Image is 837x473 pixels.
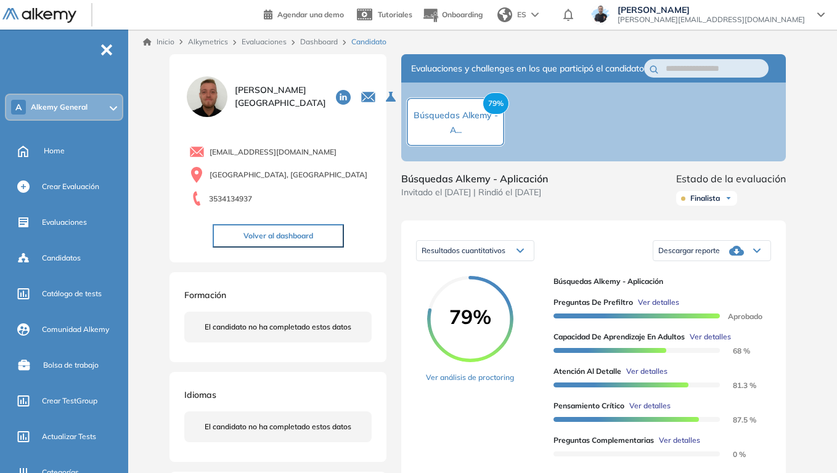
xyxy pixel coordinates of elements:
span: Candidatos [42,253,81,264]
span: [PERSON_NAME] [618,5,805,15]
span: Crear TestGroup [42,395,97,406]
span: Onboarding [442,10,483,19]
span: 81.3 % [718,381,756,390]
span: [PERSON_NAME][EMAIL_ADDRESS][DOMAIN_NAME] [618,15,805,25]
span: Aprobado [718,312,762,321]
a: Dashboard [300,37,338,46]
span: Ver detalles [629,400,671,411]
span: [GEOGRAPHIC_DATA], [GEOGRAPHIC_DATA] [210,169,367,180]
img: arrow [531,12,539,17]
span: Estado de la evaluación [676,171,786,186]
span: Formación [184,289,226,301]
span: 87.5 % [718,415,756,424]
span: [EMAIL_ADDRESS][DOMAIN_NAME] [210,147,337,158]
span: Candidato [351,36,386,47]
span: Invitado el [DATE] | Rindió el [DATE] [401,186,548,199]
img: Ícono de flecha [725,195,732,202]
button: Ver detalles [624,400,671,411]
span: Idiomas [184,389,216,400]
span: 0 % [718,450,746,459]
span: Descargar reporte [658,246,720,256]
button: Ver detalles [633,297,679,308]
span: 68 % [718,346,750,355]
span: Tutoriales [378,10,412,19]
span: Preguntas complementarias [553,435,654,446]
span: Ver detalles [659,435,700,446]
span: Crear Evaluación [42,181,99,192]
span: Resultados cuantitativos [422,246,505,255]
span: 79% [427,307,513,326]
span: Finalista [690,193,720,203]
a: Evaluaciones [242,37,287,46]
span: Ver detalles [690,331,731,342]
span: Catálogo de tests [42,288,102,299]
span: Comunidad Alkemy [42,324,109,335]
span: Ver detalles [626,366,668,377]
button: Ver detalles [685,331,731,342]
span: El candidato no ha completado estos datos [205,321,351,333]
img: world [497,7,512,22]
span: Búsquedas Alkemy - A... [414,110,498,135]
div: Widget de chat [775,414,837,473]
span: Pensamiento Crítico [553,400,624,411]
img: Logo [2,8,76,23]
span: Búsquedas Alkemy - Aplicación [553,276,761,287]
span: ES [517,9,526,20]
span: [PERSON_NAME] [GEOGRAPHIC_DATA] [235,84,326,110]
img: PROFILE_MENU_LOGO_USER [184,74,230,119]
span: 79% [483,92,509,115]
span: Home [44,145,65,156]
span: Atención al detalle [553,366,621,377]
span: Bolsa de trabajo [43,360,99,371]
button: Ver detalles [621,366,668,377]
a: Inicio [143,36,174,47]
a: Ver análisis de proctoring [426,372,514,383]
span: Evaluaciones [42,217,87,228]
span: Alkymetrics [188,37,228,46]
span: Búsquedas Alkemy - Aplicación [401,171,548,186]
button: Onboarding [422,2,483,28]
span: Agendar una demo [277,10,344,19]
span: El candidato no ha completado estos datos [205,421,351,432]
span: Preguntas de Prefiltro [553,297,633,308]
span: A [15,102,22,112]
span: Evaluaciones y challenges en los que participó el candidato [411,62,644,75]
span: Alkemy General [31,102,88,112]
span: Ver detalles [638,297,679,308]
button: Ver detalles [654,435,700,446]
iframe: Chat Widget [775,414,837,473]
button: Volver al dashboard [213,224,344,248]
span: Actualizar Tests [42,431,96,442]
span: 3534134937 [209,193,252,204]
a: Agendar una demo [264,6,344,21]
span: Capacidad de Aprendizaje en Adultos [553,331,685,342]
